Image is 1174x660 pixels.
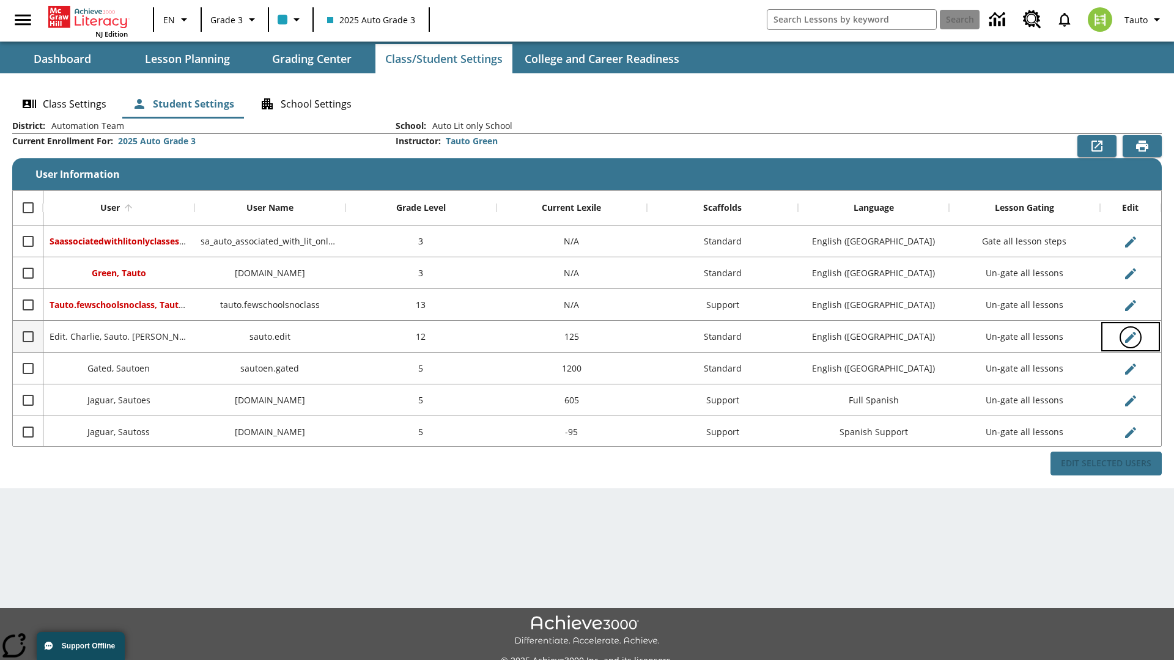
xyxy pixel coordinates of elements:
button: School Settings [250,89,361,119]
div: 5 [345,384,497,416]
div: 1200 [497,353,648,384]
button: Select a new avatar [1080,4,1120,35]
span: Gated, Sautoen [87,362,150,374]
div: Un-gate all lessons [949,353,1100,384]
div: Support [647,384,798,416]
div: 125 [497,321,648,353]
div: tauto.fewschoolsnoclass [194,289,345,321]
div: Standard [647,353,798,384]
div: Standard [647,321,798,353]
div: sautoes.jaguar [194,384,345,416]
div: Standard [647,226,798,257]
span: Support Offline [62,642,115,650]
div: 13 [345,289,497,321]
button: Edit User [1118,230,1143,254]
div: Un-gate all lessons [949,416,1100,448]
span: Saassociatedwithlitonlyclasses, Saassociatedwithlitonlyclasses [50,235,314,247]
div: English (US) [798,257,949,289]
button: Language: EN, Select a language [158,9,197,31]
span: Green, Tauto [92,267,146,279]
div: Spanish Support [798,416,949,448]
button: Edit User [1118,420,1143,445]
div: sa_auto_associated_with_lit_only_classes [194,226,345,257]
div: 5 [345,353,497,384]
a: Home [48,5,128,29]
span: Edit. Charlie, Sauto. Charlie [50,331,201,342]
div: English (US) [798,226,949,257]
div: N/A [497,257,648,289]
button: Edit User [1118,357,1143,381]
div: Lesson Gating [995,202,1054,213]
div: Un-gate all lessons [949,321,1100,353]
div: sautoen.gated [194,353,345,384]
div: 5 [345,416,497,448]
div: Home [48,4,128,38]
div: User [100,202,120,213]
div: 3 [345,226,497,257]
button: Edit User [1118,293,1143,318]
div: Standard [647,257,798,289]
button: Edit User [1118,325,1143,350]
button: Class/Student Settings [375,44,512,73]
div: English (US) [798,289,949,321]
div: Support [647,416,798,448]
div: Current Lexile [542,202,601,213]
h2: Current Enrollment For : [12,136,113,147]
div: Tauto Green [446,135,498,147]
button: Student Settings [122,89,244,119]
div: Un-gate all lessons [949,289,1100,321]
div: 12 [345,321,497,353]
div: tauto.green [194,257,345,289]
h2: School : [396,121,426,131]
button: Edit User [1118,389,1143,413]
button: Class color is light blue. Change class color [273,9,309,31]
span: Automation Team [45,120,124,132]
div: sauto.edit [194,321,345,353]
div: Grade Level [396,202,446,213]
input: search field [767,10,936,29]
span: Tauto.fewschoolsnoclass, Tauto.fewschoolsnoclass [50,299,265,310]
div: User Name [246,202,293,213]
div: 605 [497,384,648,416]
button: Support Offline [37,632,125,660]
img: avatar image [1088,7,1112,32]
span: User Information [35,167,120,181]
div: Class/Student Settings [12,89,1162,119]
div: Gate all lesson steps [949,226,1100,257]
span: Auto Lit only School [426,120,512,132]
div: Un-gate all lessons [949,384,1100,416]
div: 2025 Auto Grade 3 [118,135,196,147]
span: NJ Edition [95,29,128,38]
div: Language [854,202,894,213]
h2: District : [12,121,45,131]
a: Data Center [982,3,1016,37]
img: Achieve3000 Differentiate Accelerate Achieve [514,615,660,647]
button: Export to CSV [1077,135,1117,157]
button: Profile/Settings [1120,9,1169,31]
span: 2025 Auto Grade 3 [327,13,415,26]
span: Jaguar, Sautoss [87,426,150,438]
a: Resource Center, Will open in new tab [1016,3,1049,36]
div: English (US) [798,321,949,353]
a: Notifications [1049,4,1080,35]
button: College and Career Readiness [515,44,689,73]
button: Dashboard [1,44,124,73]
button: Class Settings [12,89,116,119]
div: Scaffolds [703,202,742,213]
div: sautoss.jaguar [194,416,345,448]
h2: Instructor : [396,136,441,147]
div: N/A [497,226,648,257]
button: Open side menu [5,2,41,38]
div: User Information [12,120,1162,476]
div: -95 [497,416,648,448]
div: N/A [497,289,648,321]
div: 3 [345,257,497,289]
button: Edit User [1118,262,1143,286]
div: Support [647,289,798,321]
div: English (US) [798,353,949,384]
div: Edit [1122,202,1139,213]
span: Tauto [1124,13,1148,26]
button: Grade: Grade 3, Select a grade [205,9,264,31]
div: Full Spanish [798,384,949,416]
button: Lesson Planning [126,44,248,73]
